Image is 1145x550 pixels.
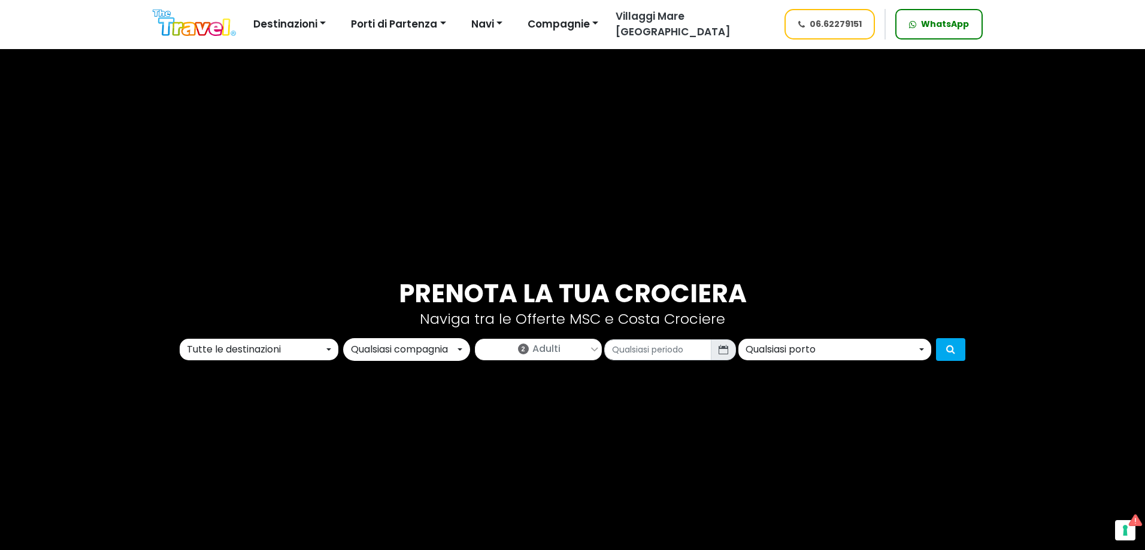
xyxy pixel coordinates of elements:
[746,342,917,357] div: Qualsiasi porto
[784,9,876,39] a: 06.62279151
[921,18,969,31] span: WhatsApp
[810,18,862,31] span: 06.62279151
[532,342,561,356] span: Adulti
[520,13,606,37] button: Compagnie
[475,339,601,356] a: 2Adulti
[343,338,470,361] button: Qualsiasi compagnia
[464,13,510,37] button: Navi
[153,10,236,37] img: Logo The Travel
[187,342,324,357] div: Tutte le destinazioni
[186,309,959,329] p: Naviga tra le Offerte MSC e Costa Crociere
[351,342,455,357] div: Qualsiasi compagnia
[606,9,773,39] a: Villaggi Mare [GEOGRAPHIC_DATA]
[180,339,338,360] button: Tutte le destinazioni
[518,344,529,354] span: 2
[246,13,334,37] button: Destinazioni
[895,9,983,39] a: WhatsApp
[738,339,931,360] button: Qualsiasi porto
[343,13,453,37] button: Porti di Partenza
[604,339,711,360] input: Qualsiasi periodo
[616,9,731,39] span: Villaggi Mare [GEOGRAPHIC_DATA]
[186,279,959,309] h3: Prenota la tua crociera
